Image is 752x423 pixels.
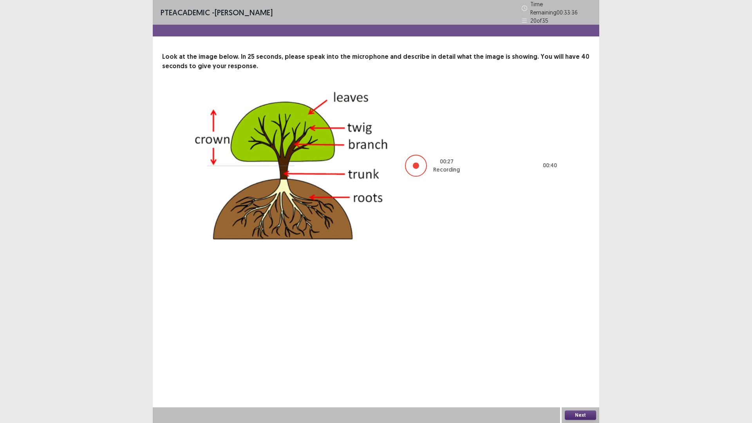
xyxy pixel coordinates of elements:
[433,166,460,174] p: Recording
[565,410,596,420] button: Next
[162,52,590,71] p: Look at the image below. In 25 seconds, please speak into the microphone and describe in detail w...
[161,7,210,17] span: PTE academic
[440,157,454,166] p: 00 : 27
[193,90,389,242] img: image-description
[530,16,548,25] p: 20 of 35
[161,7,273,18] p: - [PERSON_NAME]
[543,161,557,170] p: 00 : 40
